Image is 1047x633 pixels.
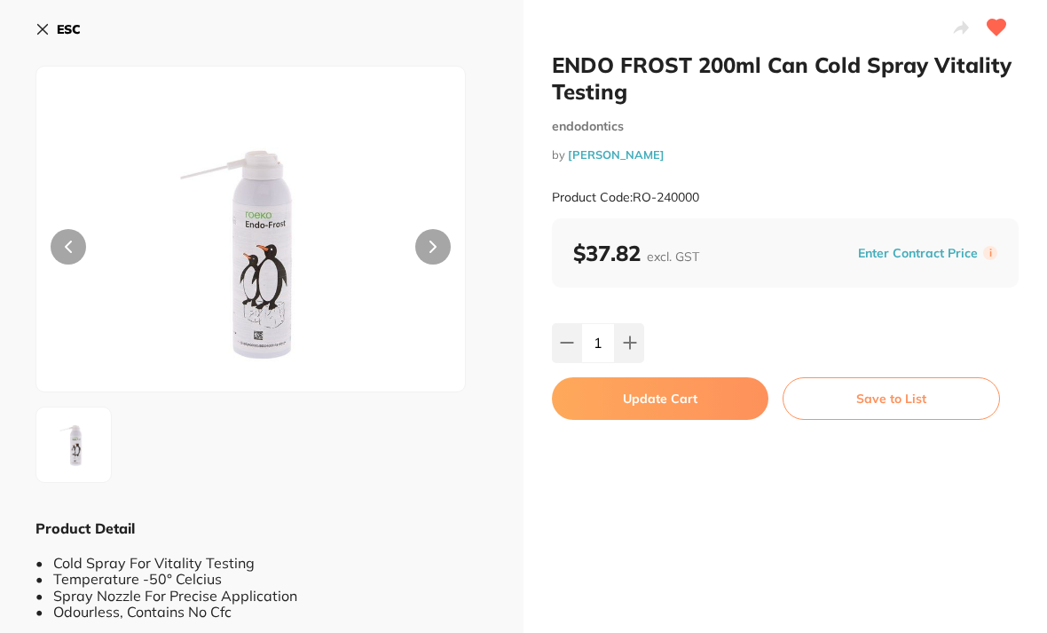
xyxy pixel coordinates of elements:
[122,111,380,392] img: cm9zdC5qcGc
[853,245,983,262] button: Enter Contract Price
[573,240,699,266] b: $37.82
[552,51,1019,105] h2: ENDO FROST 200ml Can Cold Spray Vitality Testing
[552,119,1019,134] small: endodontics
[983,246,997,260] label: i
[552,190,699,205] small: Product Code: RO-240000
[552,148,1019,162] small: by
[57,21,81,37] b: ESC
[783,377,1000,420] button: Save to List
[35,519,135,537] b: Product Detail
[35,14,81,44] button: ESC
[552,377,768,420] button: Update Cart
[647,249,699,265] span: excl. GST
[35,538,488,620] div: • Cold Spray For Vitality Testing • Temperature -50° Celcius • Spray Nozzle For Precise Applicati...
[568,147,665,162] a: [PERSON_NAME]
[42,413,106,477] img: cm9zdC5qcGc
